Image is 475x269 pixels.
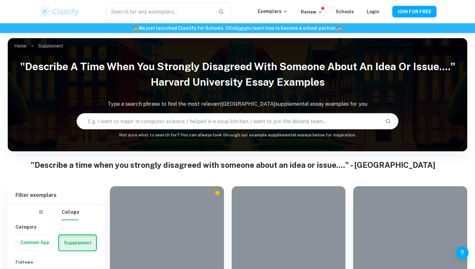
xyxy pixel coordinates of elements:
[133,26,139,31] span: 🏫
[258,8,288,15] p: Exemplars
[62,205,79,220] button: College
[214,189,221,196] div: Premium
[77,112,380,130] input: E.g. I want to major in computer science, I helped in a soup kitchen, I want to join the debate t...
[8,100,467,108] p: Type a search phrase to find the most relevant [GEOGRAPHIC_DATA] supplemental essay examples for you
[383,116,394,127] button: Search
[336,9,354,14] a: Schools
[1,25,474,32] h6: We just launched Clastify for Schools. Click to learn how to become a school partner.
[301,8,323,16] p: Review
[8,132,467,138] h6: Not sure what to search for? You can always look through our example supplemental essays below fo...
[237,26,247,31] a: here
[16,223,97,231] h6: Category
[16,259,97,266] h6: College
[16,235,54,250] button: Common App
[31,159,444,171] h1: "Describe a time when you strongly disagreed with someone about an idea or issue...." - [GEOGRAPH...
[106,3,213,21] input: Search for any exemplars...
[456,246,469,259] button: Help and Feedback
[33,205,49,220] button: IB
[59,235,96,251] button: Supplement
[38,5,79,18] img: Clastify logo
[38,42,63,49] p: Supplement
[392,6,437,17] button: JOIN FOR FREE
[33,205,79,220] div: Filter type choice
[14,41,26,50] a: Home
[337,26,342,31] span: 🏫
[8,186,105,204] h6: Filter exemplars
[8,56,467,92] h1: "Describe a time when you strongly disagreed with someone about an idea or issue...." Harvard Uni...
[367,9,379,14] a: Login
